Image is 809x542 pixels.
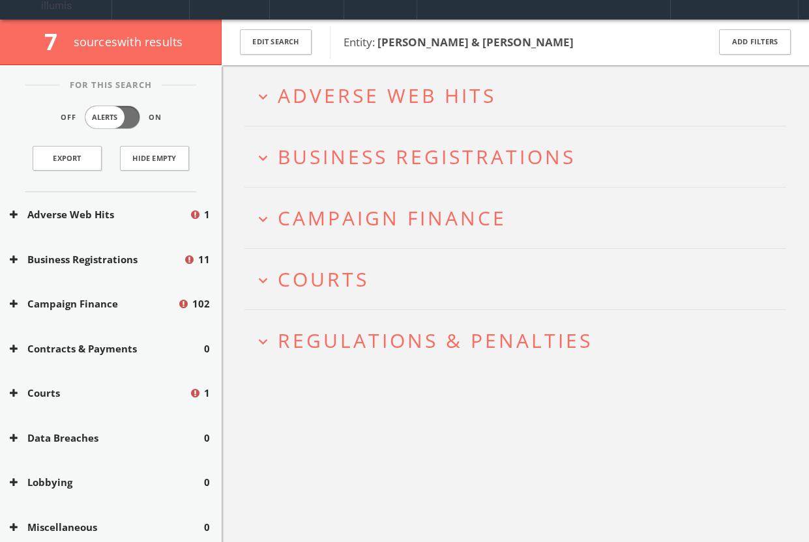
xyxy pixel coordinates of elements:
span: Courts [278,266,369,292]
span: 1 [204,207,210,222]
button: expand_moreRegulations & Penalties [254,330,786,351]
i: expand_more [254,149,272,167]
button: Contracts & Payments [10,341,204,356]
span: 102 [192,296,210,311]
button: Miscellaneous [10,520,204,535]
span: Adverse Web Hits [278,82,496,109]
button: Hide Empty [120,146,189,171]
span: For This Search [60,79,162,92]
i: expand_more [254,272,272,289]
span: 0 [204,520,210,535]
span: 11 [198,252,210,267]
button: Lobbying [10,475,204,490]
button: expand_moreCourts [254,268,786,290]
button: Campaign Finance [10,296,177,311]
span: Regulations & Penalties [278,327,593,354]
i: expand_more [254,88,272,106]
button: expand_moreBusiness Registrations [254,146,786,167]
button: Add Filters [719,29,791,55]
b: [PERSON_NAME] & [PERSON_NAME] [377,35,574,50]
span: Business Registrations [278,143,576,170]
span: 1 [204,386,210,401]
button: expand_moreAdverse Web Hits [254,85,786,106]
a: Export [33,146,102,171]
span: Entity: [344,35,574,50]
span: Campaign Finance [278,205,507,231]
button: Edit Search [240,29,312,55]
span: 0 [204,341,210,356]
button: Adverse Web Hits [10,207,189,222]
span: On [149,112,162,123]
span: 7 [44,26,68,57]
button: Business Registrations [10,252,183,267]
button: Data Breaches [10,431,204,446]
span: 0 [204,475,210,490]
i: expand_more [254,210,272,228]
span: source s with results [74,34,183,50]
i: expand_more [254,333,272,350]
button: expand_moreCampaign Finance [254,207,786,229]
span: 0 [204,431,210,446]
button: Courts [10,386,189,401]
span: Off [61,112,76,123]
